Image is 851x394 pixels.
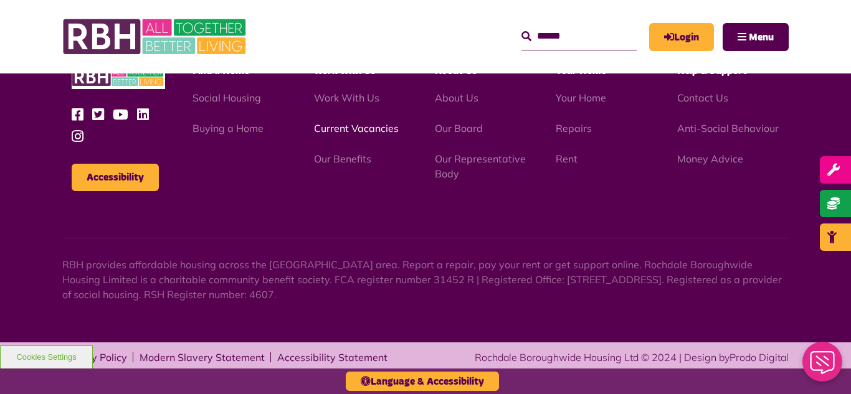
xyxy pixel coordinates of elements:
button: Language & Accessibility [346,372,499,391]
a: Repairs [556,122,592,134]
div: Rochdale Boroughwide Housing Ltd © 2024 | Design by [475,350,789,365]
img: RBH [62,12,249,61]
a: Our Representative Body [435,152,526,180]
a: About Us [435,91,478,104]
a: Privacy Policy [62,352,127,362]
span: Menu [749,32,774,42]
a: Anti-Social Behaviour [677,122,779,134]
a: Modern Slavery Statement - open in a new tab [140,352,265,362]
p: RBH provides affordable housing across the [GEOGRAPHIC_DATA] area. Report a repair, pay your rent... [62,257,789,302]
img: RBH [72,65,165,89]
button: Navigation [723,23,789,51]
a: Buying a Home [193,122,264,134]
a: Work With Us [314,91,379,104]
iframe: Netcall Web Assistant for live chat [795,338,851,394]
a: Prodo Digital - open in a new tab [730,351,789,364]
a: Current Vacancies [314,122,399,134]
a: Social Housing - open in a new tab [193,91,261,104]
a: Our Board [435,122,483,134]
a: Your Home [556,91,606,104]
a: Rent [556,152,578,165]
button: Accessibility [72,164,159,191]
a: MyRBH [649,23,714,51]
input: Search [521,23,637,50]
a: Our Benefits [314,152,371,165]
a: Money Advice [677,152,743,165]
a: Accessibility Statement [277,352,387,362]
a: Contact Us [677,91,728,104]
